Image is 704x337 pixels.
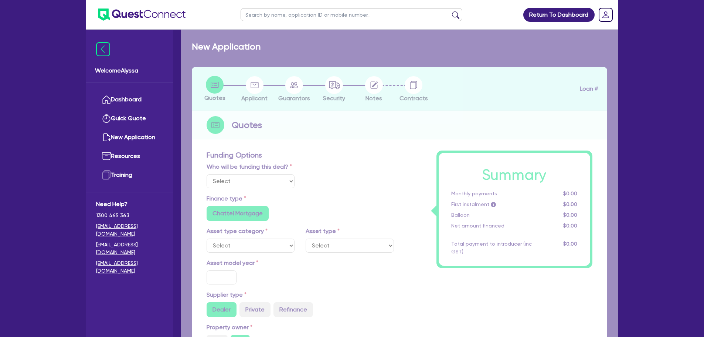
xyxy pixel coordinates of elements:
[596,5,615,24] a: Dropdown toggle
[98,9,186,21] img: quest-connect-logo-blue
[241,8,462,21] input: Search by name, application ID or mobile number...
[96,200,163,209] span: Need Help?
[96,147,163,166] a: Resources
[96,241,163,256] a: [EMAIL_ADDRESS][DOMAIN_NAME]
[96,128,163,147] a: New Application
[102,114,111,123] img: quick-quote
[96,109,163,128] a: Quick Quote
[96,212,163,219] span: 1300 465 363
[95,66,164,75] span: Welcome Alyssa
[96,166,163,185] a: Training
[102,133,111,142] img: new-application
[96,222,163,238] a: [EMAIL_ADDRESS][DOMAIN_NAME]
[96,42,110,56] img: icon-menu-close
[102,152,111,161] img: resources
[96,259,163,275] a: [EMAIL_ADDRESS][DOMAIN_NAME]
[102,171,111,179] img: training
[96,90,163,109] a: Dashboard
[523,8,595,22] a: Return To Dashboard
